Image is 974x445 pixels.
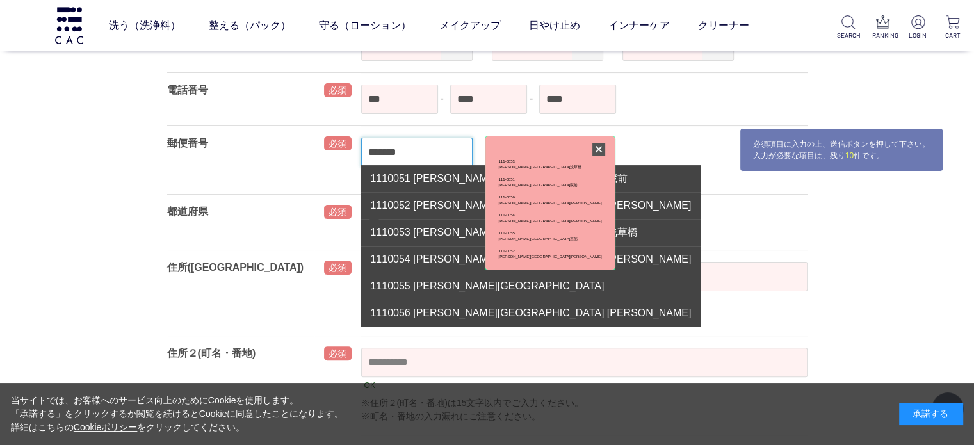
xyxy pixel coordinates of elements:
div: 111-0054 [498,213,601,218]
a: SEARCH [837,15,859,40]
span: 10 [845,151,854,160]
p: LOGIN [907,31,929,40]
a: 整える（パック） [209,8,291,44]
span: 1110052 [PERSON_NAME][GEOGRAPHIC_DATA] [PERSON_NAME] [361,192,701,219]
div: 必須項目に入力の上、送信ボタンを押して下さい。 入力が必要な項目は、残り 件です。 [740,128,943,172]
a: インナーケア [608,8,670,44]
span: [GEOGRAPHIC_DATA] [530,201,570,205]
span: 1110056 [PERSON_NAME][GEOGRAPHIC_DATA] [PERSON_NAME] [361,300,701,327]
a: Cookieポリシー [74,422,138,432]
span: - - [361,93,619,104]
label: 住所([GEOGRAPHIC_DATA]) [167,262,304,273]
label: 都道府県 [167,206,208,217]
span: [PERSON_NAME] [498,165,530,169]
label: 住所２(町名・番地) [167,348,256,359]
span: 1110051 [PERSON_NAME][GEOGRAPHIC_DATA] 蔵前 [361,165,701,192]
span: 蔵前 [570,183,578,187]
span: 1110055 [PERSON_NAME][GEOGRAPHIC_DATA] [361,273,701,300]
a: CART [941,15,964,40]
p: RANKING [872,31,895,40]
a: RANKING [872,15,895,40]
div: OK [361,378,378,393]
span: [GEOGRAPHIC_DATA] [530,165,570,169]
span: 三筋 [570,237,578,241]
a: LOGIN [907,15,929,40]
span: [GEOGRAPHIC_DATA] [530,237,570,241]
a: クリーナー [698,8,749,44]
img: close_right_jp.png [592,143,605,156]
span: [PERSON_NAME] [498,201,530,205]
span: 1110053 [PERSON_NAME][GEOGRAPHIC_DATA] 浅草橋 [361,219,701,246]
div: 111-0055 [498,231,601,236]
span: [PERSON_NAME] [570,219,601,223]
span: [GEOGRAPHIC_DATA] [530,255,570,259]
p: SEARCH [837,31,859,40]
div: 111-0052 [498,248,601,254]
div: 承諾する [899,403,963,425]
span: [GEOGRAPHIC_DATA] [530,183,570,187]
p: CART [941,31,964,40]
span: 1110054 [PERSON_NAME][GEOGRAPHIC_DATA] [PERSON_NAME] [361,246,701,273]
div: 111-0053 [498,159,601,165]
span: [PERSON_NAME] [498,219,530,223]
span: 浅草橋 [570,165,581,169]
a: 守る（ローション） [319,8,411,44]
a: 日やけ止め [529,8,580,44]
span: [PERSON_NAME] [570,255,601,259]
span: [PERSON_NAME] [498,183,530,187]
label: 郵便番号 [167,138,208,149]
div: 111-0051 [498,177,601,182]
span: [GEOGRAPHIC_DATA] [530,219,570,223]
a: 洗う（洗浄料） [109,8,181,44]
img: logo [53,7,85,44]
span: [PERSON_NAME] [498,255,530,259]
span: [PERSON_NAME] [570,201,601,205]
a: メイクアップ [439,8,501,44]
span: [PERSON_NAME] [498,237,530,241]
label: 電話番号 [167,85,208,95]
div: 当サイトでは、お客様へのサービス向上のためにCookieを使用します。 「承諾する」をクリックするか閲覧を続けるとCookieに同意したことになります。 詳細はこちらの をクリックしてください。 [11,394,344,434]
div: 111-0056 [498,195,601,200]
